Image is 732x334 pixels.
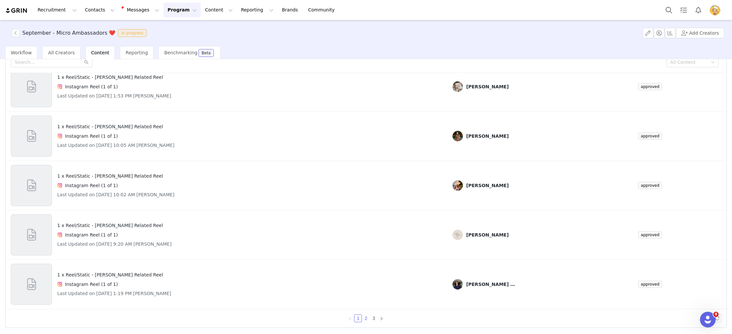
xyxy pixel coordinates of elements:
img: e4a1bb36-0c9e-4352-9325-05c40a42b1d6--s.jpg [452,279,463,290]
span: approved [638,231,662,238]
h4: Last Updated on [DATE] 10:02 AM [PERSON_NAME] [57,191,175,198]
a: 3 [370,315,377,322]
span: All Creators [48,50,75,55]
h4: 1 x Reel/Static - [PERSON_NAME] Related Reel [57,123,175,130]
img: cb0713aa-510e-4d92-b486-84fc03356121.png [710,5,720,15]
img: 51cda0fa-f35a-4ffa-a66c-4f6b8bfcebab.jpg [452,131,463,141]
img: 429e131c-2df8-4a75-b015-332a2ef43fd2.jpg [452,230,463,240]
h4: 1 x Reel/Static - [PERSON_NAME] Related Reel [57,74,171,81]
h4: 1 x Reel/Static - [PERSON_NAME] Related Reel [57,222,172,229]
button: Content [201,3,237,17]
li: 2 [362,314,370,322]
img: bf0dc6a0-9e80-4701-8017-6fc0a292ccba.jpg [452,81,463,92]
a: [PERSON_NAME] [452,81,628,92]
button: Program [163,3,201,17]
button: Recruitment [34,3,81,17]
img: 41bb9893-08b7-413c-8c63-2d4d8cebe157.jpg [452,180,463,191]
button: Reporting [237,3,278,17]
a: [PERSON_NAME] [452,230,628,240]
img: grin logo [5,8,28,14]
button: Contacts [81,3,119,17]
div: [PERSON_NAME] Page [466,282,515,287]
a: [PERSON_NAME] Page [452,279,628,290]
span: [object Object] [12,29,149,37]
h4: Last Updated on [DATE] 9:20 AM [PERSON_NAME] [57,241,172,248]
input: Search... [11,57,93,67]
i: icon: left [348,317,352,321]
span: Workflow [11,50,32,55]
i: icon: search [84,60,89,64]
a: Brands [278,3,304,17]
h4: 1 x Reel/Static - [PERSON_NAME] Related Reel [57,272,171,278]
img: instagram.svg [57,84,62,89]
button: Add Creators [676,28,724,38]
h4: Last Updated on [DATE] 1:53 PM [PERSON_NAME] [57,93,171,99]
h4: Instagram Reel (1 of 1) [65,182,118,189]
img: instagram.svg [57,133,62,139]
div: [PERSON_NAME] [466,232,509,237]
h4: Instagram Reel (1 of 1) [65,83,118,90]
span: approved [638,281,662,288]
iframe: Intercom live chat [700,312,716,327]
h4: Instagram Reel (1 of 1) [65,133,118,140]
h4: 1 x Reel/Static - [PERSON_NAME] Related Reel [57,173,175,180]
div: All Content [670,59,707,65]
img: instagram.svg [57,183,62,188]
div: [PERSON_NAME] [466,183,509,188]
img: instagram.svg [57,282,62,287]
li: Previous Page [346,314,354,322]
a: 1 [354,315,362,322]
a: Tasks [676,3,691,17]
button: Notifications [691,3,706,17]
h4: Instagram Reel (1 of 1) [65,232,118,238]
span: approved [638,182,662,189]
i: icon: right [380,317,383,321]
a: [PERSON_NAME] [452,180,628,191]
a: [PERSON_NAME] [452,131,628,141]
span: approved [638,132,662,140]
li: 3 [370,314,378,322]
div: [PERSON_NAME] [466,133,509,139]
h4: Last Updated on [DATE] 1:19 PM [PERSON_NAME] [57,290,171,297]
img: instagram.svg [57,232,62,237]
li: Next Page [378,314,385,322]
i: icon: down [711,60,715,65]
div: Beta [202,51,211,55]
button: Search [662,3,676,17]
button: Messages [119,3,163,17]
h3: September - Micro Ambassadors ❤️ [22,29,115,37]
span: Content [91,50,110,55]
a: Community [304,3,342,17]
a: 2 [362,315,369,322]
li: 1 [354,314,362,322]
h4: Instagram Reel (1 of 1) [65,281,118,288]
h4: Last Updated on [DATE] 10:05 AM [PERSON_NAME] [57,142,175,149]
span: 8 [713,312,719,317]
span: approved [638,83,662,90]
span: Reporting [126,50,148,55]
span: In progress [118,29,146,37]
button: Profile [706,5,727,15]
div: [PERSON_NAME] [466,84,509,89]
span: Benchmarking [164,50,197,55]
